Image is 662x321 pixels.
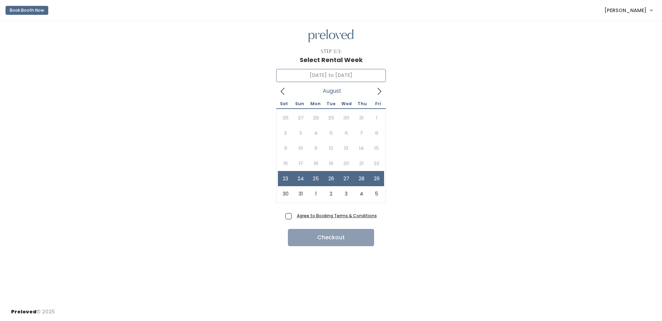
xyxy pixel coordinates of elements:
span: Mon [308,102,323,106]
span: August 30, 2025 [278,186,293,201]
div: Step 3/3: [321,48,342,55]
span: [PERSON_NAME] [604,7,646,14]
span: August 23, 2025 [278,171,293,186]
span: September 4, 2025 [354,186,369,201]
span: August 26, 2025 [323,171,339,186]
span: Sat [276,102,292,106]
span: Sun [292,102,307,106]
button: Book Booth Now [6,6,48,15]
div: © 2025 [11,303,55,315]
span: September 3, 2025 [339,186,354,201]
span: September 2, 2025 [323,186,339,201]
h1: Select Rental Week [300,57,363,63]
span: August 31, 2025 [293,186,308,201]
span: August 25, 2025 [308,171,323,186]
span: August 28, 2025 [354,171,369,186]
a: [PERSON_NAME] [598,3,659,18]
span: Tue [323,102,339,106]
span: August 29, 2025 [369,171,384,186]
span: Fri [370,102,386,106]
input: Select week [276,69,386,82]
a: Book Booth Now [6,3,48,18]
span: August 24, 2025 [293,171,308,186]
img: preloved logo [309,29,353,43]
a: Agree to Booking Terms & Conditions [297,213,377,219]
span: August [323,90,341,92]
span: September 5, 2025 [369,186,384,201]
span: Preloved [11,308,37,315]
button: Checkout [288,229,374,246]
span: Wed [339,102,354,106]
span: Thu [354,102,370,106]
span: September 1, 2025 [308,186,323,201]
span: August 27, 2025 [339,171,354,186]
